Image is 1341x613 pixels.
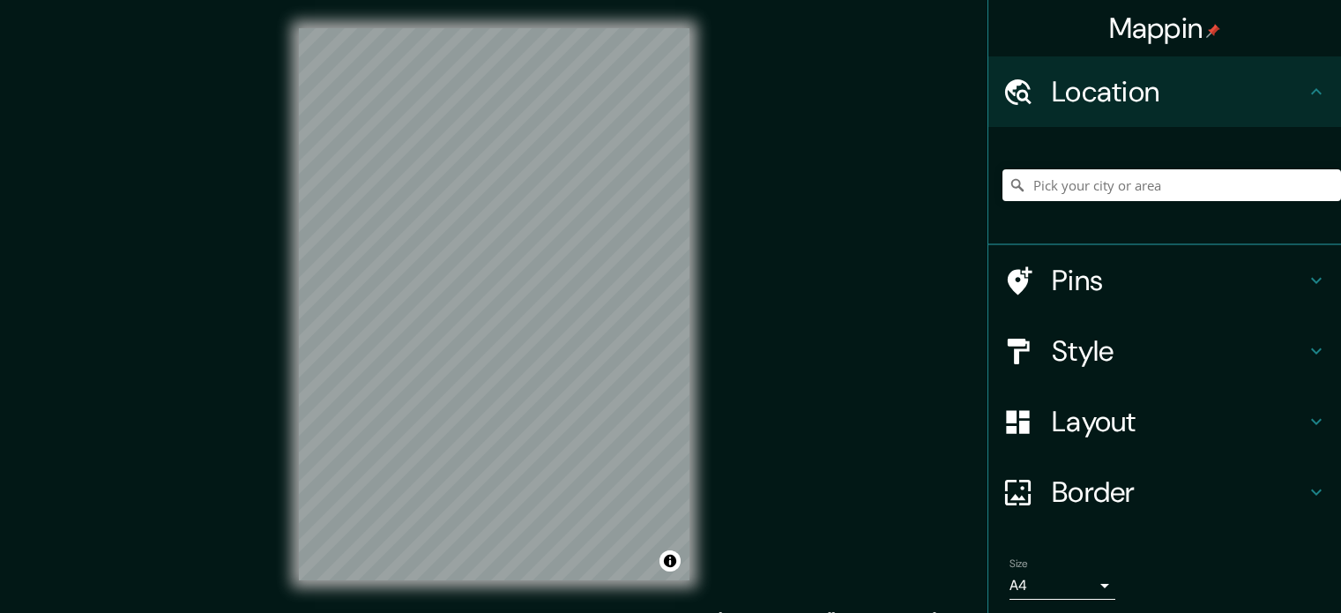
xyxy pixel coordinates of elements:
label: Size [1009,557,1028,572]
canvas: Map [299,28,689,580]
h4: Pins [1052,263,1306,298]
button: Toggle attribution [659,550,681,572]
iframe: Help widget launcher [1184,544,1322,594]
h4: Style [1052,333,1306,369]
div: Style [988,316,1341,386]
h4: Layout [1052,404,1306,439]
div: Location [988,56,1341,127]
div: Border [988,457,1341,527]
h4: Mappin [1109,11,1221,46]
input: Pick your city or area [1002,169,1341,201]
div: Layout [988,386,1341,457]
div: A4 [1009,572,1115,600]
h4: Location [1052,74,1306,109]
div: Pins [988,245,1341,316]
img: pin-icon.png [1206,24,1220,38]
h4: Border [1052,475,1306,510]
